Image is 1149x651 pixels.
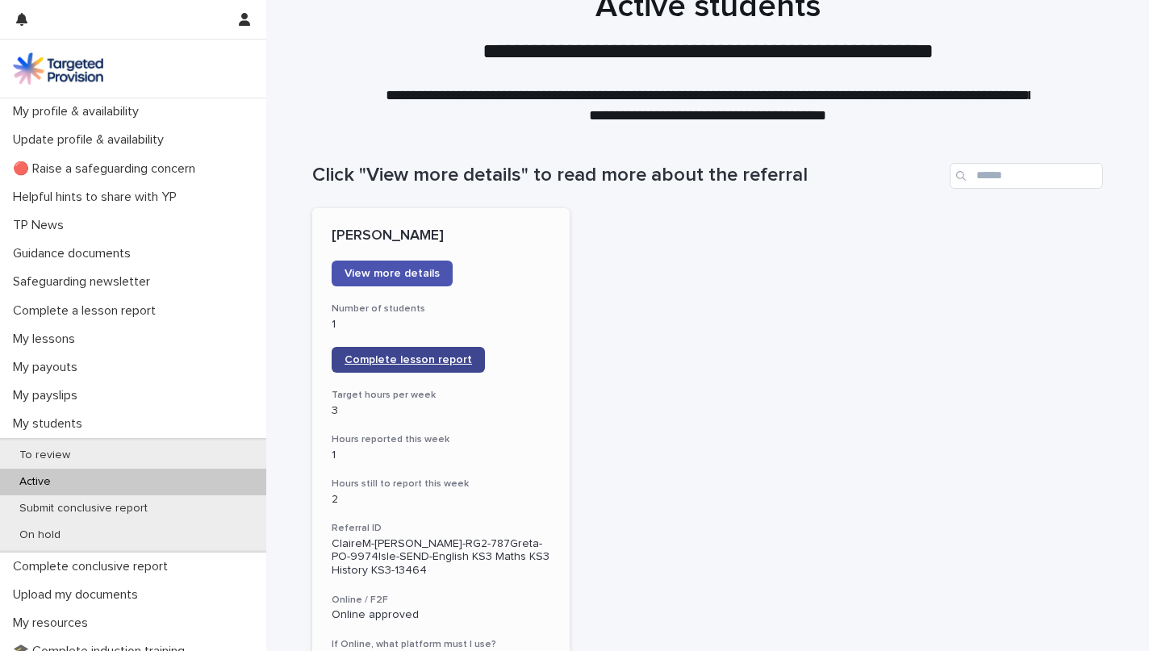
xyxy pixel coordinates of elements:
[6,161,208,177] p: 🔴 Raise a safeguarding concern
[6,416,95,432] p: My students
[332,303,550,315] h3: Number of students
[332,389,550,402] h3: Target hours per week
[332,404,550,418] p: 3
[6,360,90,375] p: My payouts
[6,190,190,205] p: Helpful hints to share with YP
[312,164,943,187] h1: Click "View more details" to read more about the referral
[332,522,550,535] h3: Referral ID
[6,528,73,542] p: On hold
[332,449,550,462] p: 1
[6,559,181,574] p: Complete conclusive report
[6,246,144,261] p: Guidance documents
[6,274,163,290] p: Safeguarding newsletter
[6,449,83,462] p: To review
[6,475,64,489] p: Active
[6,332,88,347] p: My lessons
[13,52,103,85] img: M5nRWzHhSzIhMunXDL62
[332,478,550,490] h3: Hours still to report this week
[332,227,550,245] p: [PERSON_NAME]
[332,318,550,332] p: 1
[345,354,472,365] span: Complete lesson report
[332,261,453,286] a: View more details
[332,493,550,507] p: 2
[6,587,151,603] p: Upload my documents
[6,616,101,631] p: My resources
[332,347,485,373] a: Complete lesson report
[6,104,152,119] p: My profile & availability
[332,608,550,622] p: Online approved
[332,537,550,578] p: ClaireM-[PERSON_NAME]-RG2-787Greta-PO-9974Isle-SEND-English KS3 Maths KS3 History KS3-13464
[345,268,440,279] span: View more details
[6,502,161,515] p: Submit conclusive report
[332,594,550,607] h3: Online / F2F
[6,132,177,148] p: Update profile & availability
[6,218,77,233] p: TP News
[332,638,550,651] h3: If Online, what platform must I use?
[332,433,550,446] h3: Hours reported this week
[6,388,90,403] p: My payslips
[6,303,169,319] p: Complete a lesson report
[950,163,1103,189] input: Search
